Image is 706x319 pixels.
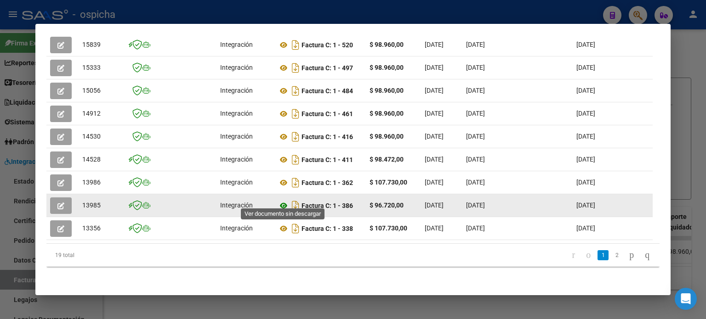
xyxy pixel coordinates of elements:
[290,61,302,75] i: Descargar documento
[675,288,697,310] div: Open Intercom Messenger
[290,175,302,190] i: Descargar documento
[466,179,485,186] span: [DATE]
[302,133,353,140] strong: Factura C: 1 - 416
[576,133,595,140] span: [DATE]
[290,84,302,98] i: Descargar documento
[425,156,444,163] span: [DATE]
[302,225,353,232] strong: Factura C: 1 - 338
[290,129,302,144] i: Descargar documento
[425,201,444,209] span: [DATE]
[370,110,404,117] strong: $ 98.960,00
[82,41,101,48] span: 15839
[466,133,485,140] span: [DATE]
[582,250,595,260] a: go to previous page
[220,41,253,48] span: Integración
[576,110,595,117] span: [DATE]
[46,244,167,267] div: 19 total
[610,247,624,263] li: page 2
[302,41,353,49] strong: Factura C: 1 - 520
[425,87,444,94] span: [DATE]
[576,64,595,71] span: [DATE]
[370,133,404,140] strong: $ 98.960,00
[82,133,101,140] span: 14530
[82,64,101,71] span: 15333
[425,224,444,232] span: [DATE]
[290,38,302,52] i: Descargar documento
[466,201,485,209] span: [DATE]
[82,201,101,209] span: 13985
[220,110,253,117] span: Integración
[82,87,101,94] span: 15056
[576,156,595,163] span: [DATE]
[290,198,302,213] i: Descargar documento
[302,87,353,95] strong: Factura C: 1 - 484
[302,110,353,118] strong: Factura C: 1 - 461
[576,179,595,186] span: [DATE]
[425,133,444,140] span: [DATE]
[576,224,595,232] span: [DATE]
[370,64,404,71] strong: $ 98.960,00
[220,133,253,140] span: Integración
[466,87,485,94] span: [DATE]
[568,250,580,260] a: go to first page
[466,224,485,232] span: [DATE]
[576,41,595,48] span: [DATE]
[302,64,353,72] strong: Factura C: 1 - 497
[466,156,485,163] span: [DATE]
[220,179,253,186] span: Integración
[596,247,610,263] li: page 1
[425,179,444,186] span: [DATE]
[370,41,404,48] strong: $ 98.960,00
[82,110,101,117] span: 14912
[220,156,253,163] span: Integración
[425,110,444,117] span: [DATE]
[625,250,638,260] a: go to next page
[466,110,485,117] span: [DATE]
[576,87,595,94] span: [DATE]
[425,64,444,71] span: [DATE]
[220,87,253,94] span: Integración
[290,152,302,167] i: Descargar documento
[82,156,101,163] span: 14528
[82,224,101,232] span: 13356
[290,221,302,236] i: Descargar documento
[82,179,101,186] span: 13986
[370,224,407,232] strong: $ 107.730,00
[598,250,609,260] a: 1
[220,64,253,71] span: Integración
[466,41,485,48] span: [DATE]
[466,64,485,71] span: [DATE]
[425,41,444,48] span: [DATE]
[370,201,404,209] strong: $ 96.720,00
[641,250,654,260] a: go to last page
[290,106,302,121] i: Descargar documento
[220,224,253,232] span: Integración
[370,87,404,94] strong: $ 98.960,00
[220,201,253,209] span: Integración
[302,202,353,209] strong: Factura C: 1 - 386
[576,201,595,209] span: [DATE]
[302,179,353,186] strong: Factura C: 1 - 362
[611,250,622,260] a: 2
[302,156,353,163] strong: Factura C: 1 - 411
[370,156,404,163] strong: $ 98.472,00
[370,179,407,186] strong: $ 107.730,00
